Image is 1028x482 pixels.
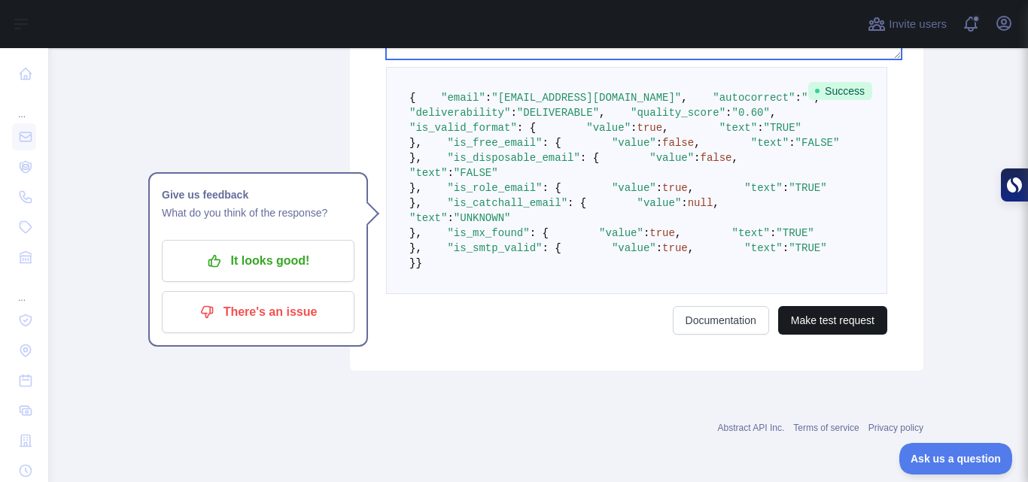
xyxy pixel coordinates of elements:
[162,204,354,222] p: What do you think of the response?
[868,423,923,433] a: Privacy policy
[530,227,549,239] span: : {
[795,137,840,149] span: "FALSE"
[789,242,826,254] span: "TRUE"
[631,122,637,134] span: :
[447,197,567,209] span: "is_catchall_email"
[789,182,826,194] span: "TRUE"
[701,152,732,164] span: false
[673,306,769,335] a: Documentation
[542,137,561,149] span: : {
[409,122,517,134] span: "is_valid_format"
[580,152,599,164] span: : {
[713,197,719,209] span: ,
[162,186,354,204] h1: Give us feedback
[409,197,422,209] span: },
[409,257,415,269] span: }
[612,242,656,254] span: "value"
[612,137,656,149] span: "value"
[899,443,1013,474] iframe: Toggle Customer Support
[409,137,422,149] span: },
[675,227,681,239] span: ,
[409,167,447,179] span: "text"
[719,122,757,134] span: "text"
[814,92,820,104] span: ,
[770,227,776,239] span: :
[409,212,447,224] span: "text"
[409,152,422,164] span: },
[631,107,725,119] span: "quality_score"
[764,122,801,134] span: "TRUE"
[517,122,536,134] span: : {
[732,107,770,119] span: "0.60"
[447,212,453,224] span: :
[751,137,789,149] span: "text"
[662,122,668,134] span: ,
[770,107,776,119] span: ,
[599,227,643,239] span: "value"
[681,92,687,104] span: ,
[12,90,36,120] div: ...
[517,107,599,119] span: "DELIVERABLE"
[485,92,491,104] span: :
[649,152,694,164] span: "value"
[454,167,498,179] span: "FALSE"
[12,274,36,304] div: ...
[808,82,872,100] span: Success
[725,107,731,119] span: :
[447,137,542,149] span: "is_free_email"
[637,122,662,134] span: true
[793,423,859,433] a: Terms of service
[656,137,662,149] span: :
[643,227,649,239] span: :
[586,122,631,134] span: "value"
[889,16,947,33] span: Invite users
[656,182,662,194] span: :
[447,242,542,254] span: "is_smtp_valid"
[688,182,694,194] span: ,
[789,137,795,149] span: :
[409,227,422,239] span: },
[447,167,453,179] span: :
[542,242,561,254] span: : {
[662,137,694,149] span: false
[599,107,605,119] span: ,
[415,257,421,269] span: }
[681,197,687,209] span: :
[454,212,511,224] span: "UNKNOWN"
[732,227,770,239] span: "text"
[744,242,782,254] span: "text"
[612,182,656,194] span: "value"
[510,107,516,119] span: :
[447,152,579,164] span: "is_disposable_email"
[783,182,789,194] span: :
[447,182,542,194] span: "is_role_email"
[662,182,688,194] span: true
[662,242,688,254] span: true
[713,92,795,104] span: "autocorrect"
[441,92,485,104] span: "email"
[567,197,586,209] span: : {
[542,182,561,194] span: : {
[637,197,682,209] span: "value"
[795,92,801,104] span: :
[732,152,738,164] span: ,
[688,242,694,254] span: ,
[409,242,422,254] span: },
[757,122,763,134] span: :
[776,227,814,239] span: "TRUE"
[694,152,700,164] span: :
[865,12,950,36] button: Invite users
[447,227,529,239] span: "is_mx_found"
[778,306,887,335] button: Make test request
[491,92,681,104] span: "[EMAIL_ADDRESS][DOMAIN_NAME]"
[783,242,789,254] span: :
[801,92,814,104] span: ""
[718,423,785,433] a: Abstract API Inc.
[694,137,700,149] span: ,
[649,227,675,239] span: true
[688,197,713,209] span: null
[656,242,662,254] span: :
[744,182,782,194] span: "text"
[409,107,510,119] span: "deliverability"
[409,182,422,194] span: },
